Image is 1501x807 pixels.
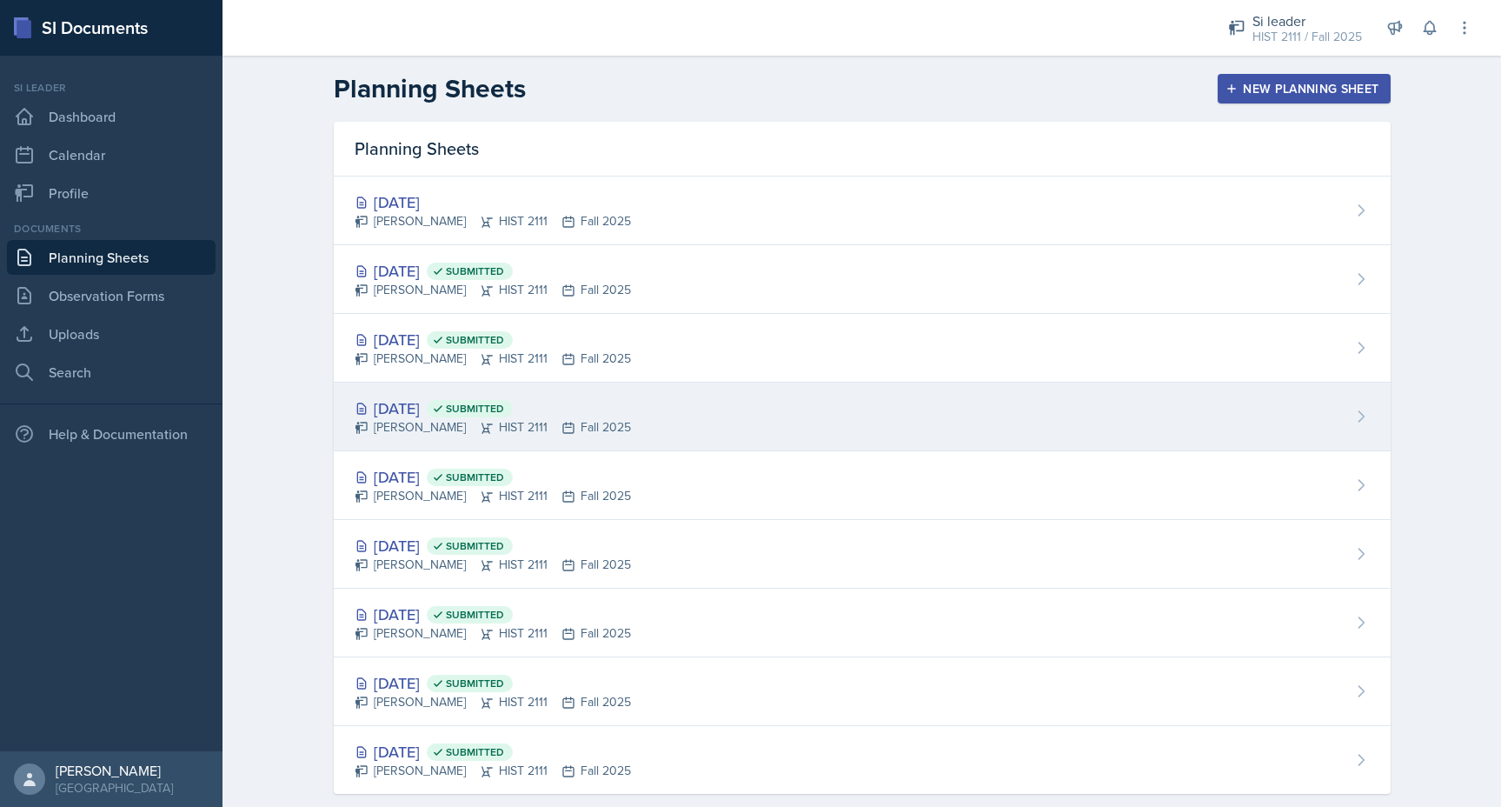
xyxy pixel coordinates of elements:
div: [DATE] [355,259,631,283]
a: [DATE] Submitted [PERSON_NAME]HIST 2111Fall 2025 [334,589,1391,657]
a: [DATE] Submitted [PERSON_NAME]HIST 2111Fall 2025 [334,314,1391,383]
a: Search [7,355,216,390]
div: [GEOGRAPHIC_DATA] [56,779,173,797]
button: New Planning Sheet [1218,74,1390,103]
a: [DATE] Submitted [PERSON_NAME]HIST 2111Fall 2025 [334,383,1391,451]
a: [DATE] Submitted [PERSON_NAME]HIST 2111Fall 2025 [334,451,1391,520]
a: Dashboard [7,99,216,134]
a: Observation Forms [7,278,216,313]
span: Submitted [446,539,504,553]
div: [PERSON_NAME] HIST 2111 Fall 2025 [355,693,631,711]
span: Submitted [446,333,504,347]
div: [DATE] [355,397,631,420]
div: [PERSON_NAME] HIST 2111 Fall 2025 [355,350,631,368]
div: Planning Sheets [334,122,1391,177]
span: Submitted [446,677,504,690]
span: Submitted [446,470,504,484]
span: Submitted [446,402,504,416]
div: Si leader [7,80,216,96]
div: [PERSON_NAME] HIST 2111 Fall 2025 [355,281,631,299]
div: [DATE] [355,740,631,764]
div: Documents [7,221,216,237]
div: [DATE] [355,534,631,557]
div: [DATE] [355,190,631,214]
div: [PERSON_NAME] HIST 2111 Fall 2025 [355,762,631,780]
div: New Planning Sheet [1229,82,1378,96]
span: Submitted [446,608,504,622]
span: Submitted [446,264,504,278]
a: [DATE] Submitted [PERSON_NAME]HIST 2111Fall 2025 [334,726,1391,794]
div: [DATE] [355,328,631,351]
a: Calendar [7,137,216,172]
a: [DATE] [PERSON_NAME]HIST 2111Fall 2025 [334,177,1391,245]
div: [PERSON_NAME] HIST 2111 Fall 2025 [355,556,631,574]
a: Uploads [7,317,216,351]
div: Si leader [1252,10,1362,31]
h2: Planning Sheets [334,73,526,104]
div: [DATE] [355,671,631,695]
div: [DATE] [355,603,631,626]
div: [DATE] [355,465,631,489]
div: [PERSON_NAME] HIST 2111 Fall 2025 [355,487,631,505]
a: Profile [7,176,216,210]
div: HIST 2111 / Fall 2025 [1252,28,1362,46]
span: Submitted [446,745,504,759]
div: Help & Documentation [7,417,216,451]
div: [PERSON_NAME] [56,762,173,779]
a: Planning Sheets [7,240,216,275]
div: [PERSON_NAME] HIST 2111 Fall 2025 [355,418,631,437]
div: [PERSON_NAME] HIST 2111 Fall 2025 [355,212,631,230]
a: [DATE] Submitted [PERSON_NAME]HIST 2111Fall 2025 [334,520,1391,589]
a: [DATE] Submitted [PERSON_NAME]HIST 2111Fall 2025 [334,245,1391,314]
a: [DATE] Submitted [PERSON_NAME]HIST 2111Fall 2025 [334,657,1391,726]
div: [PERSON_NAME] HIST 2111 Fall 2025 [355,624,631,643]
